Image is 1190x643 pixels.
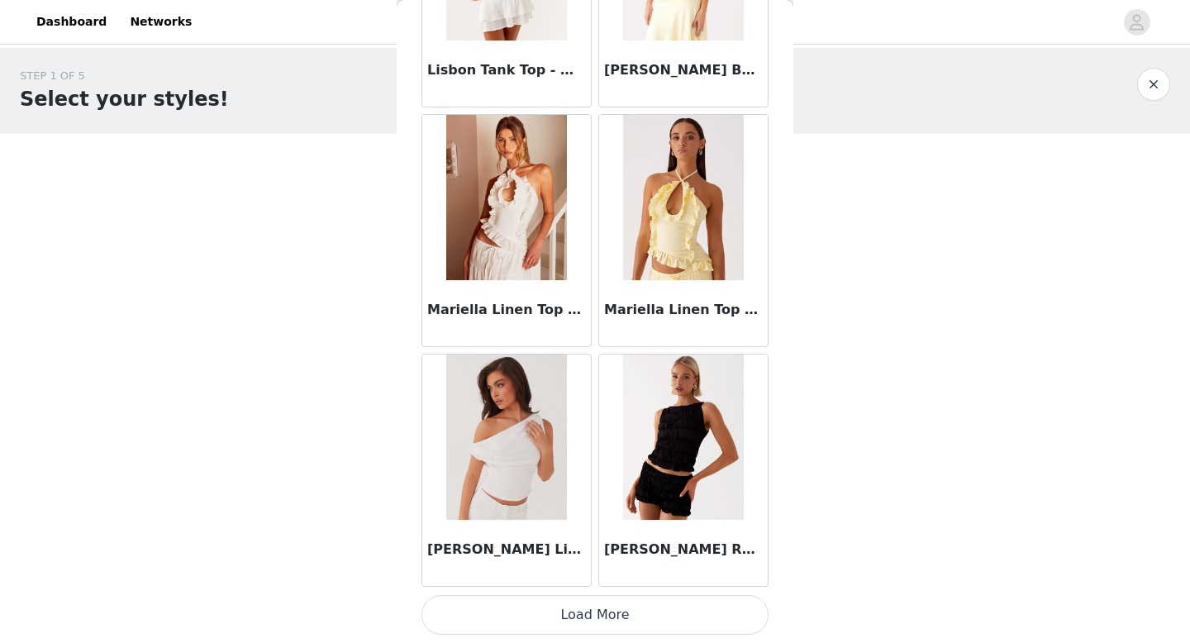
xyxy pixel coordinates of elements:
h3: Mariella Linen Top - White [427,300,586,320]
h1: Select your styles! [20,84,229,114]
div: STEP 1 OF 5 [20,68,229,84]
h3: [PERSON_NAME] Ruched Tank Top - Black [604,540,763,560]
h3: Lisbon Tank Top - White [427,60,586,80]
h3: [PERSON_NAME] Linen One Shoulder Top - White [427,540,586,560]
a: Dashboard [26,3,117,40]
a: Networks [120,3,202,40]
img: Mariella Linen Top - White [446,115,566,280]
img: Mariella Linen Top - Yellow [623,115,743,280]
img: Messina Ruched Tank Top - Black [623,355,743,520]
button: Load More [421,595,769,635]
h3: Mariella Linen Top - Yellow [604,300,763,320]
div: avatar [1129,9,1145,36]
img: Marissa Linen One Shoulder Top - White [446,355,566,520]
h3: [PERSON_NAME] Beaded Tie Back Top - Siena Floral [604,60,763,80]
